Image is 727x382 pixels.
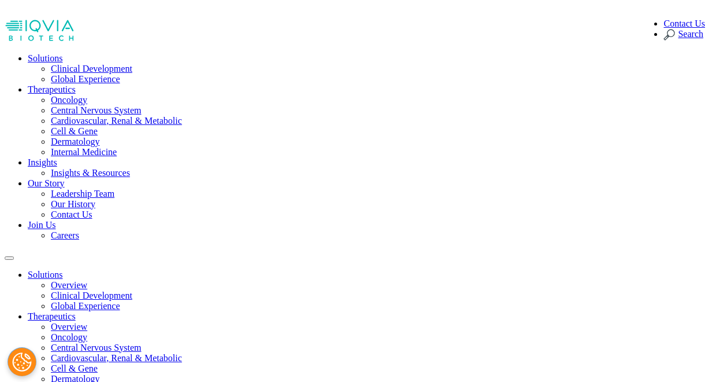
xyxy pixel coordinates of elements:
a: Careers [51,230,79,240]
a: Insights [28,157,57,167]
a: Global Experience [51,301,120,311]
a: Overview [51,280,87,290]
a: Cell & Gene [51,363,98,373]
a: Cardiovascular, Renal & Metabolic [51,116,182,126]
a: Leadership Team [51,189,114,199]
a: Oncology [51,95,87,105]
button: Cookies Settings [8,347,36,376]
a: Cardiovascular, Renal & Metabolic [51,353,182,363]
a: Therapeutics [28,85,76,94]
a: Therapeutics [28,311,76,321]
a: Central Nervous System [51,343,141,352]
a: Overview [51,322,87,332]
a: Insights & Resources [51,168,130,178]
a: Central Nervous System [51,105,141,115]
a: Contact Us [51,210,92,219]
a: Dermatology [51,137,99,146]
a: Join Us [28,220,55,230]
a: Our History [51,199,95,209]
a: Clinical Development [51,291,132,300]
a: Contact Us [663,19,705,28]
a: Global Experience [51,74,120,84]
a: Solutions [28,270,62,280]
a: Clinical Development [51,64,132,74]
img: search.svg [663,29,675,41]
a: Search [663,29,703,39]
img: biotech-logo.svg [5,19,74,42]
a: Solutions [28,53,62,63]
a: Our Story [28,178,65,188]
a: Cell & Gene [51,126,98,136]
a: Oncology [51,332,87,342]
a: Internal Medicine [51,147,117,157]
